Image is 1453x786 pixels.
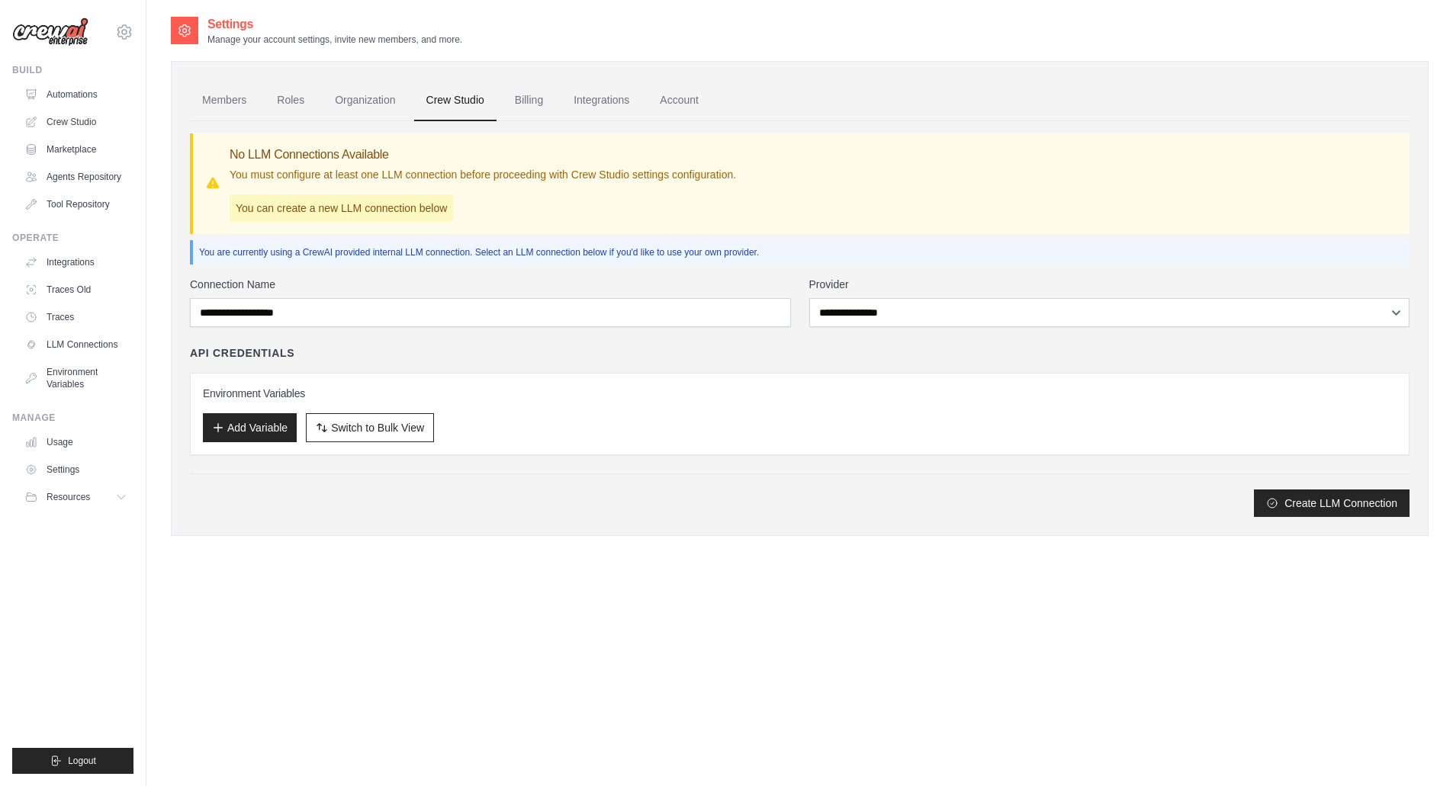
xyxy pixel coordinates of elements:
[18,430,133,454] a: Usage
[561,80,641,121] a: Integrations
[503,80,555,121] a: Billing
[265,80,317,121] a: Roles
[323,80,407,121] a: Organization
[414,80,497,121] a: Crew Studio
[18,250,133,274] a: Integrations
[18,110,133,134] a: Crew Studio
[230,167,736,182] p: You must configure at least one LLM connection before proceeding with Crew Studio settings config...
[190,80,259,121] a: Members
[203,386,1397,401] h3: Environment Variables
[12,232,133,244] div: Operate
[207,34,462,46] p: Manage your account settings, invite new members, and more.
[230,146,736,164] h3: No LLM Connections Available
[809,277,1410,292] label: Provider
[18,332,133,357] a: LLM Connections
[18,485,133,509] button: Resources
[190,277,791,292] label: Connection Name
[18,192,133,217] a: Tool Repository
[203,413,297,442] button: Add Variable
[190,345,294,361] h4: API Credentials
[12,64,133,76] div: Build
[1254,489,1410,517] button: Create LLM Connection
[18,137,133,162] a: Marketplace
[18,278,133,302] a: Traces Old
[230,194,453,222] p: You can create a new LLM connection below
[18,165,133,189] a: Agents Repository
[68,755,96,767] span: Logout
[199,246,1403,258] p: You are currently using a CrewAI provided internal LLM connection. Select an LLM connection below...
[18,457,133,482] a: Settings
[207,15,462,34] h2: Settings
[12,748,133,774] button: Logout
[18,360,133,396] a: Environment Variables
[47,491,90,503] span: Resources
[331,420,424,435] span: Switch to Bulk View
[12,18,88,47] img: Logo
[18,82,133,107] a: Automations
[648,80,711,121] a: Account
[12,412,133,424] div: Manage
[18,305,133,329] a: Traces
[306,413,434,442] button: Switch to Bulk View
